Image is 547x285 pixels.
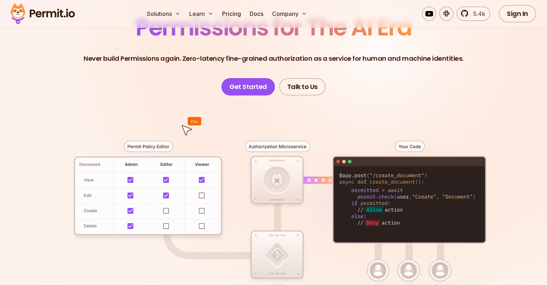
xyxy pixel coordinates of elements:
[247,7,266,21] a: Docs
[7,1,78,26] img: Permit logo
[219,7,244,21] a: Pricing
[279,78,326,95] a: Talk to Us
[469,9,485,18] span: 5.4k
[84,54,463,64] p: Never build Permissions again. Zero-latency fine-grained authorization as a service for human and...
[186,7,216,21] button: Learn
[269,7,310,21] button: Company
[499,5,536,22] a: Sign In
[457,7,490,21] a: 5.4k
[144,7,183,21] button: Solutions
[221,78,275,95] a: Get Started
